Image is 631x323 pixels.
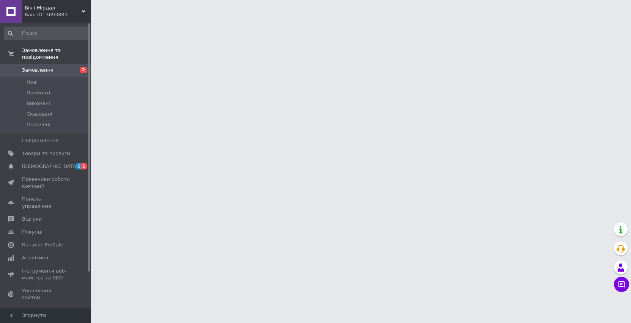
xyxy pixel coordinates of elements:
[4,27,89,40] input: Пошук
[22,67,53,74] span: Замовлення
[22,229,42,235] span: Покупці
[22,47,91,61] span: Замовлення та повідомлення
[81,163,87,169] span: 1
[22,254,48,261] span: Аналітика
[22,216,42,223] span: Відгуки
[22,241,63,248] span: Каталог ProSale
[27,121,50,128] span: Оплачені
[25,11,91,18] div: Ваш ID: 3693883
[22,163,78,170] span: [DEMOGRAPHIC_DATA]
[22,307,70,321] span: Гаманець компанії
[27,100,50,107] span: Виконані
[80,67,87,73] span: 2
[22,137,59,144] span: Повідомлення
[25,5,82,11] span: Вік і Мірдал
[75,163,82,169] span: 5
[614,277,629,292] button: Чат з покупцем
[27,79,38,86] span: Нові
[22,268,70,281] span: Інструменти веб-майстра та SEO
[22,176,70,190] span: Показники роботи компанії
[22,196,70,209] span: Панель управління
[22,150,70,157] span: Товари та послуги
[27,89,50,96] span: Прийняті
[27,111,52,118] span: Скасовані
[22,287,70,301] span: Управління сайтом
